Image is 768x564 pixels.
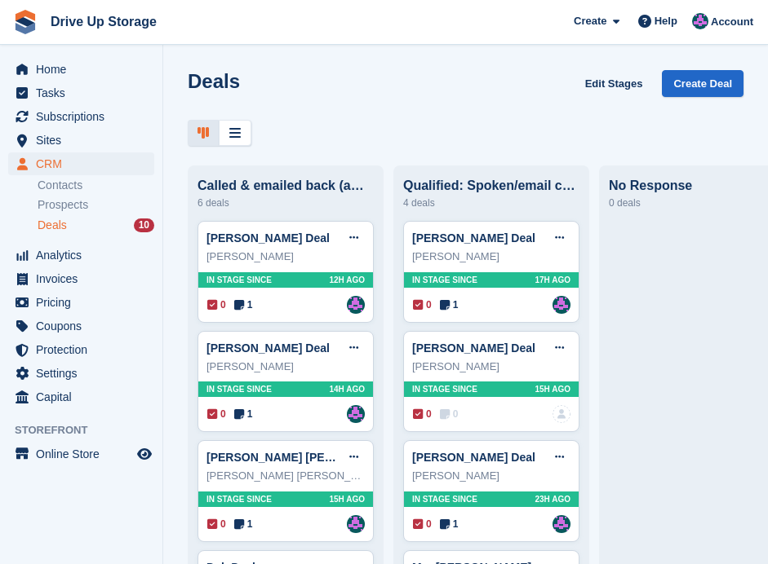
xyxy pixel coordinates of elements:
a: Edit Stages [579,70,650,97]
span: Invoices [36,267,134,290]
span: Home [36,58,134,81]
span: 15H AGO [329,493,365,505]
div: [PERSON_NAME] [PERSON_NAME] [206,468,365,484]
a: menu [8,105,154,128]
span: 12H AGO [329,274,365,286]
a: Contacts [38,178,154,193]
span: In stage since [206,383,272,395]
span: In stage since [206,493,272,505]
span: 1 [440,297,459,312]
span: Coupons [36,315,134,337]
img: Andy [692,13,708,29]
a: menu [8,58,154,81]
a: menu [8,338,154,361]
div: Called & emailed back (awaiting response) [198,178,374,193]
a: menu [8,362,154,385]
span: 15H AGO [535,383,570,395]
span: In stage since [412,493,477,505]
a: Drive Up Storage [44,8,163,35]
div: [PERSON_NAME] [412,359,570,375]
a: menu [8,267,154,290]
span: 0 [413,297,432,312]
a: [PERSON_NAME] Deal [206,341,330,355]
span: Help [655,13,677,29]
img: Andy [347,296,365,314]
span: CRM [36,152,134,175]
span: Create [574,13,606,29]
span: Pricing [36,291,134,314]
span: Capital [36,386,134,408]
div: Qualified: Spoken/email conversation with them [403,178,579,193]
span: 0 [207,297,226,312]
span: 14H AGO [329,383,365,395]
a: menu [8,315,154,337]
span: 17H AGO [535,274,570,286]
img: deal-assignee-blank [553,405,570,423]
img: Andy [553,296,570,314]
div: [PERSON_NAME] [412,468,570,484]
a: Create Deal [662,70,744,97]
div: [PERSON_NAME] [412,249,570,265]
a: menu [8,386,154,408]
a: menu [8,82,154,104]
img: Andy [347,405,365,423]
span: In stage since [412,383,477,395]
div: [PERSON_NAME] [206,249,365,265]
div: [PERSON_NAME] [206,359,365,375]
a: menu [8,129,154,152]
span: 0 [207,517,226,531]
a: [PERSON_NAME] Deal [412,451,535,464]
a: [PERSON_NAME] Deal [412,231,535,245]
span: 0 [207,407,226,421]
span: 0 [413,407,432,421]
span: Subscriptions [36,105,134,128]
div: 4 deals [403,193,579,213]
span: Tasks [36,82,134,104]
span: Settings [36,362,134,385]
a: menu [8,244,154,267]
span: Prospects [38,197,88,213]
a: [PERSON_NAME] [PERSON_NAME] Deal [206,451,428,464]
a: [PERSON_NAME] Deal [206,231,330,245]
span: Protection [36,338,134,361]
a: menu [8,443,154,465]
span: In stage since [206,274,272,286]
span: 0 [413,517,432,531]
span: Sites [36,129,134,152]
span: 1 [234,517,253,531]
a: Deals 10 [38,217,154,234]
div: 10 [134,218,154,232]
span: 1 [234,407,253,421]
span: Analytics [36,244,134,267]
a: menu [8,152,154,175]
span: Storefront [15,422,162,438]
span: In stage since [412,274,477,286]
img: stora-icon-8386f47178a22dfd0bd8f6a31ec36ba5ce8667c1dd55bd0f319d3a0aa187defe.svg [13,10,38,34]
img: Andy [553,515,570,533]
span: 0 [440,407,459,421]
a: Prospects [38,196,154,214]
a: [PERSON_NAME] Deal [412,341,535,355]
span: 1 [234,297,253,312]
span: 1 [440,517,459,531]
div: 6 deals [198,193,374,213]
span: Account [711,14,753,30]
a: menu [8,291,154,314]
img: Andy [347,515,365,533]
h1: Deals [188,70,240,92]
span: 23H AGO [535,493,570,505]
a: Preview store [135,444,154,464]
span: Deals [38,218,67,233]
span: Online Store [36,443,134,465]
